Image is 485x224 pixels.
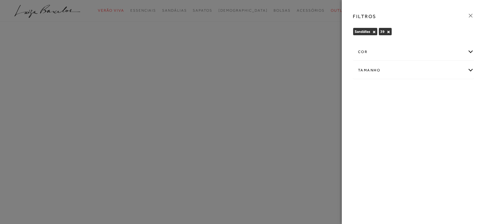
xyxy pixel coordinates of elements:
[355,29,370,34] span: Sandálias
[372,30,376,34] button: Sandálias Close
[353,44,474,60] div: cor
[353,62,474,78] div: Tamanho
[353,13,376,20] h3: FILTROS
[387,30,390,34] button: 39 Close
[380,29,385,34] span: 39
